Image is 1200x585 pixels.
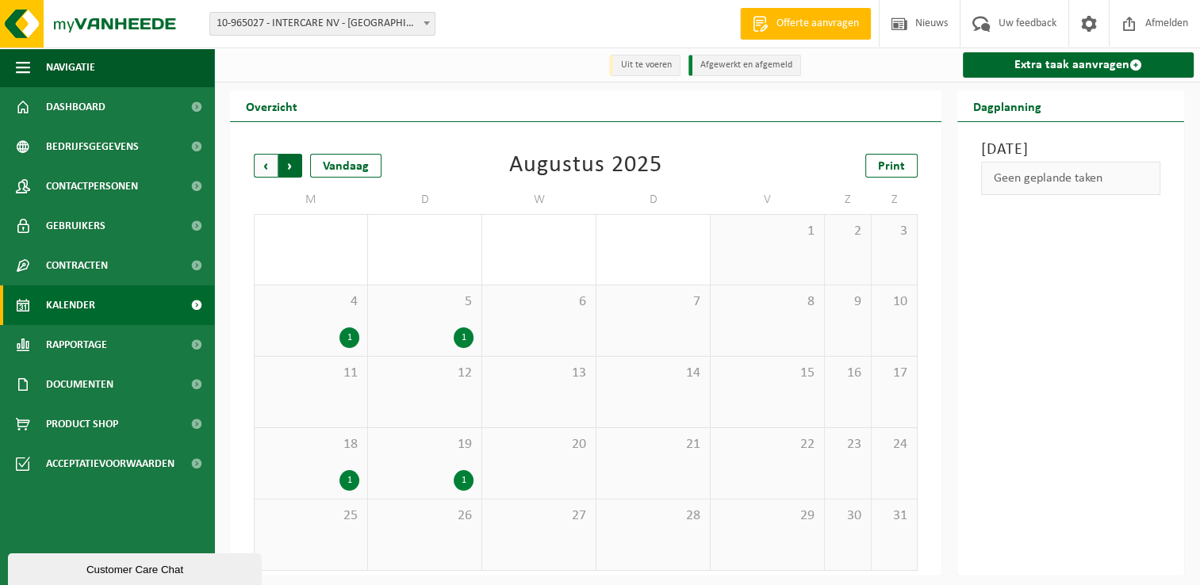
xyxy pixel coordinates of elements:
span: Volgende [278,154,302,178]
a: Print [865,154,918,178]
span: 6 [490,293,588,311]
span: 24 [880,436,910,453]
iframe: chat widget [8,550,265,585]
td: Z [872,185,918,214]
li: Uit te voeren [609,55,681,76]
span: Dashboard [46,87,105,127]
span: 27 [490,507,588,525]
td: Z [825,185,872,214]
h3: [DATE] [981,138,1160,162]
span: Bedrijfsgegevens [46,127,139,166]
span: 13 [490,365,588,382]
span: 10-965027 - INTERCARE NV - GENTBRUGGE [209,12,435,36]
span: Product Shop [46,404,118,444]
span: 29 [719,507,816,525]
span: 17 [880,365,910,382]
div: 1 [454,470,473,491]
div: 1 [339,470,359,491]
span: 12 [376,365,473,382]
span: 21 [604,436,702,453]
span: 31 [880,507,910,525]
span: 2 [833,223,863,240]
span: Documenten [46,365,113,404]
span: 28 [604,507,702,525]
span: 19 [376,436,473,453]
span: 23 [833,436,863,453]
td: V [711,185,825,214]
span: Print [878,160,905,173]
span: Contracten [46,246,108,285]
span: 9 [833,293,863,311]
span: Gebruikers [46,206,105,246]
span: 5 [376,293,473,311]
h2: Overzicht [230,90,313,121]
span: Rapportage [46,325,107,365]
span: 10-965027 - INTERCARE NV - GENTBRUGGE [210,13,435,35]
span: 25 [263,507,359,525]
td: M [254,185,368,214]
span: 15 [719,365,816,382]
span: 1 [719,223,816,240]
div: Geen geplande taken [981,162,1160,195]
span: 7 [604,293,702,311]
span: 20 [490,436,588,453]
h2: Dagplanning [957,90,1057,121]
li: Afgewerkt en afgemeld [688,55,801,76]
span: 4 [263,293,359,311]
td: W [482,185,596,214]
span: 16 [833,365,863,382]
span: 11 [263,365,359,382]
span: 8 [719,293,816,311]
span: 3 [880,223,910,240]
span: 22 [719,436,816,453]
div: Augustus 2025 [509,154,662,178]
div: 1 [454,327,473,348]
td: D [368,185,482,214]
span: 18 [263,436,359,453]
td: D [596,185,711,214]
span: Kalender [46,285,95,325]
span: 30 [833,507,863,525]
span: Offerte aanvragen [773,16,863,32]
a: Offerte aanvragen [740,8,871,40]
div: 1 [339,327,359,348]
a: Extra taak aanvragen [963,52,1194,78]
span: Navigatie [46,48,95,87]
span: 10 [880,293,910,311]
span: Vorige [254,154,278,178]
span: 14 [604,365,702,382]
span: Acceptatievoorwaarden [46,444,174,484]
div: Vandaag [310,154,381,178]
span: Contactpersonen [46,166,138,206]
span: 26 [376,507,473,525]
